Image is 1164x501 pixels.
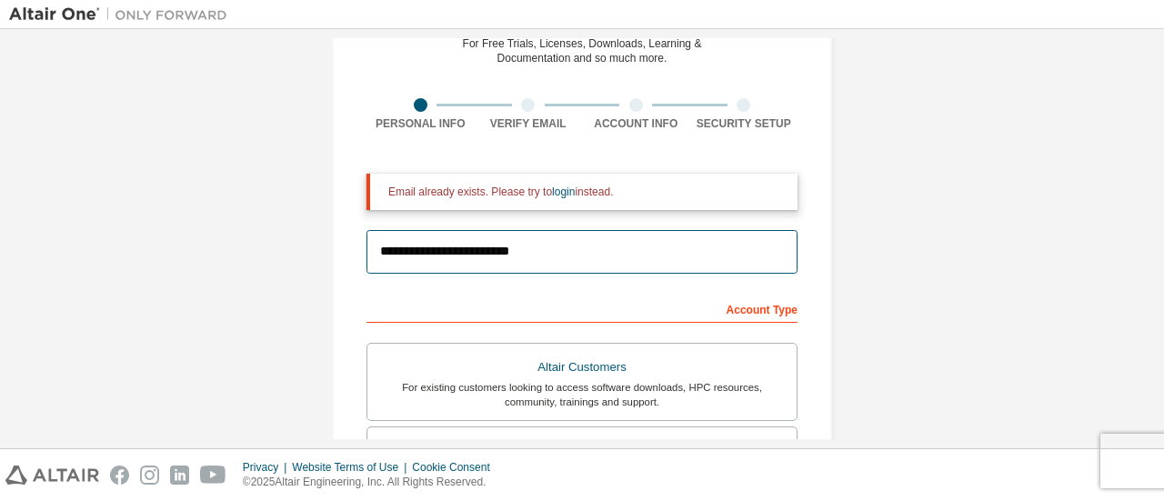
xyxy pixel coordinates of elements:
div: Account Type [366,294,798,323]
div: Account Info [582,116,690,131]
div: Verify Email [475,116,583,131]
img: Altair One [9,5,236,24]
div: Altair Customers [378,355,786,380]
div: Personal Info [366,116,475,131]
img: instagram.svg [140,466,159,485]
div: For Free Trials, Licenses, Downloads, Learning & Documentation and so much more. [463,36,702,65]
img: altair_logo.svg [5,466,99,485]
div: For existing customers looking to access software downloads, HPC resources, community, trainings ... [378,380,786,409]
div: Cookie Consent [412,460,500,475]
a: login [552,185,575,198]
img: youtube.svg [200,466,226,485]
div: Students [378,438,786,464]
div: Email already exists. Please try to instead. [388,185,783,199]
div: Security Setup [690,116,798,131]
img: facebook.svg [110,466,129,485]
p: © 2025 Altair Engineering, Inc. All Rights Reserved. [243,475,501,490]
img: linkedin.svg [170,466,189,485]
div: Website Terms of Use [292,460,412,475]
div: Privacy [243,460,292,475]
